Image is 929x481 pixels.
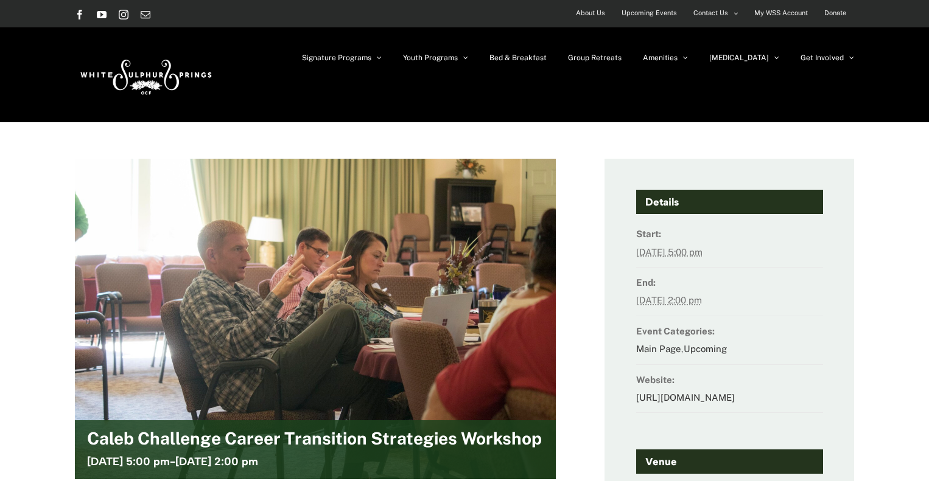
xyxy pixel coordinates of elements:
[302,27,854,88] nav: Main Menu
[87,455,170,468] span: [DATE] 5:00 pm
[709,54,769,61] span: [MEDICAL_DATA]
[302,27,382,88] a: Signature Programs
[75,10,85,19] a: Facebook
[643,27,688,88] a: Amenities
[636,190,823,214] h4: Details
[636,247,703,257] abbr: 2025-11-07
[801,54,844,61] span: Get Involved
[636,295,702,305] abbr: 2025-11-09
[403,27,468,88] a: Youth Programs
[302,54,371,61] span: Signature Programs
[568,54,622,61] span: Group Retreats
[643,54,678,61] span: Amenities
[489,27,547,88] a: Bed & Breakfast
[636,322,823,340] dt: Event Categories:
[684,344,727,354] a: Upcoming
[636,392,735,403] a: [URL][DOMAIN_NAME]
[576,4,605,22] span: About Us
[568,27,622,88] a: Group Retreats
[824,4,846,22] span: Donate
[87,454,258,470] h3: -
[489,54,547,61] span: Bed & Breakfast
[87,429,542,454] h2: Caleb Challenge Career Transition Strategies Workshop
[622,4,677,22] span: Upcoming Events
[636,225,823,243] dt: Start:
[636,274,823,291] dt: End:
[693,4,728,22] span: Contact Us
[75,46,215,103] img: White Sulphur Springs Logo
[801,27,854,88] a: Get Involved
[175,455,258,468] span: [DATE] 2:00 pm
[636,371,823,389] dt: Website:
[636,449,823,474] h4: Venue
[141,10,150,19] a: Email
[403,54,458,61] span: Youth Programs
[119,10,128,19] a: Instagram
[709,27,779,88] a: [MEDICAL_DATA]
[636,344,681,354] a: Main Page
[636,340,823,364] dd: ,
[754,4,808,22] span: My WSS Account
[97,10,107,19] a: YouTube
